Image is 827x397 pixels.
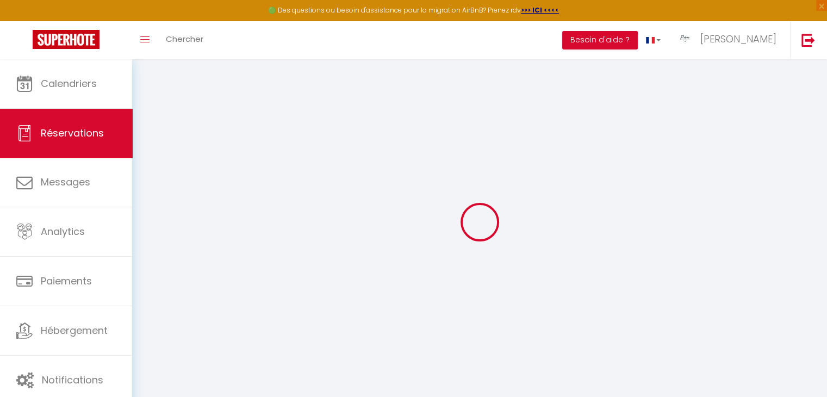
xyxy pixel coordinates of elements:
[33,30,100,49] img: Super Booking
[41,77,97,90] span: Calendriers
[521,5,559,15] a: >>> ICI <<<<
[42,373,103,387] span: Notifications
[41,274,92,288] span: Paiements
[677,31,693,47] img: ...
[669,21,790,59] a: ... [PERSON_NAME]
[562,31,638,49] button: Besoin d'aide ?
[41,126,104,140] span: Réservations
[41,225,85,238] span: Analytics
[801,33,815,47] img: logout
[166,33,203,45] span: Chercher
[158,21,212,59] a: Chercher
[41,175,90,189] span: Messages
[700,32,776,46] span: [PERSON_NAME]
[41,324,108,337] span: Hébergement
